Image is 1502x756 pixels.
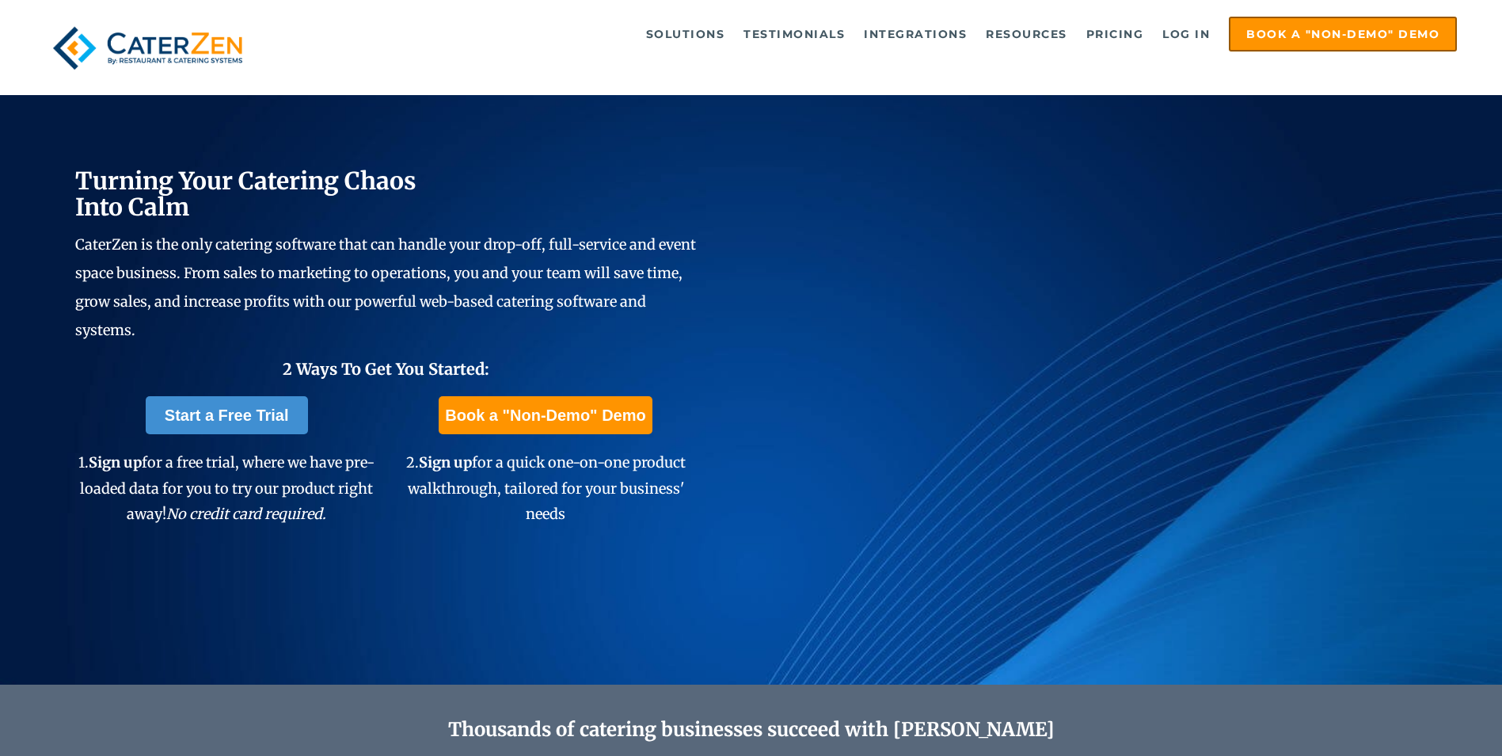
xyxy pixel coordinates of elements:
div: Navigation Menu [287,17,1457,52]
span: CaterZen is the only catering software that can handle your drop-off, full-service and event spac... [75,235,696,339]
h2: Thousands of catering businesses succeed with [PERSON_NAME] [150,719,1352,742]
span: Turning Your Catering Chaos Into Calm [75,166,416,222]
span: 2. for a quick one-on-one product walkthrough, tailored for your business' needs [406,453,686,523]
iframe: Help widget launcher [1361,694,1485,739]
img: caterzen [45,17,250,79]
span: 2 Ways To Get You Started: [283,359,489,379]
a: Testimonials [736,18,853,50]
a: Log in [1154,18,1218,50]
a: Resources [978,18,1075,50]
a: Start a Free Trial [146,396,308,434]
a: Book a "Non-Demo" Demo [439,396,652,434]
em: No credit card required. [166,505,326,523]
a: Solutions [638,18,733,50]
span: Sign up [89,453,142,472]
a: Book a "Non-Demo" Demo [1229,17,1457,52]
a: Integrations [856,18,975,50]
span: Sign up [419,453,472,472]
span: 1. for a free trial, where we have pre-loaded data for you to try our product right away! [78,453,375,523]
a: Pricing [1078,18,1152,50]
